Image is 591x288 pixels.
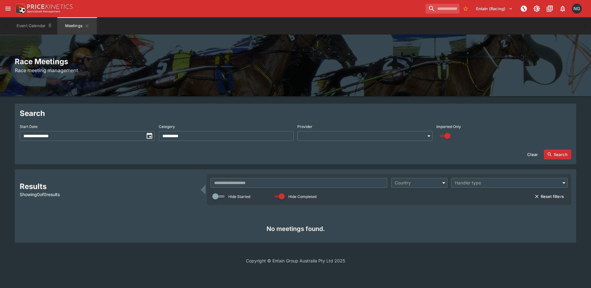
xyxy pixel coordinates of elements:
h2: Race Meetings [15,57,576,66]
button: Clear [524,150,541,159]
p: Provider [297,124,312,129]
p: Category [159,124,175,129]
h2: Search [20,109,571,118]
img: Sportsbook Management [27,10,60,13]
h6: Race meeting management. [15,67,576,74]
p: Imported Only [436,124,461,129]
div: Nick Goss [572,4,582,14]
p: Hide Started [228,194,250,199]
button: open drawer [2,3,14,14]
img: PriceKinetics Logo [14,2,26,15]
p: Hide Completed [288,194,316,199]
img: PriceKinetics [27,4,73,9]
input: search [426,4,459,14]
button: Event Calendar [13,17,56,35]
button: toggle date time picker [144,130,155,142]
h2: Results [20,182,197,191]
div: Handler type [455,180,558,186]
button: Meetings [57,17,97,35]
button: No Bookmarks [461,4,471,14]
button: Nick Goss [570,2,584,15]
button: Reset filters [531,191,568,201]
p: Start Date [20,124,38,129]
button: Search [544,150,571,159]
button: Toggle light/dark mode [531,3,542,14]
button: NOT Connected to PK [518,3,529,14]
h4: No meetings found. [25,225,566,233]
button: Select Tenant [472,4,516,14]
button: Notifications [557,3,568,14]
div: Country [395,180,438,186]
p: Showing 0 of 0 results [20,191,197,198]
button: Documentation [544,3,555,14]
